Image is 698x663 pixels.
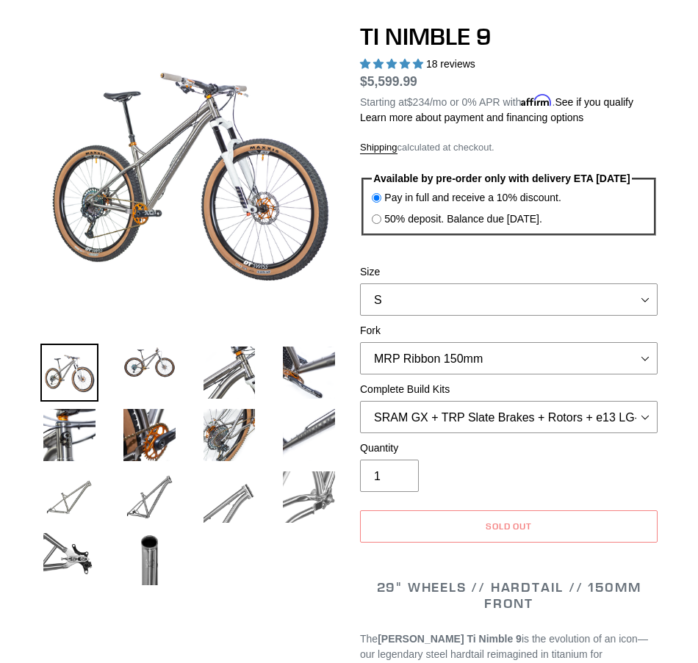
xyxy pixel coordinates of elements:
img: Load image into Gallery viewer, TI NIMBLE 9 [280,344,338,402]
img: Load image into Gallery viewer, TI NIMBLE 9 [40,468,98,526]
img: Load image into Gallery viewer, TI NIMBLE 9 [120,530,179,588]
img: Load image into Gallery viewer, TI NIMBLE 9 [201,344,259,402]
h1: TI NIMBLE 9 [360,23,658,51]
img: Load image into Gallery viewer, TI NIMBLE 9 [201,468,259,526]
span: Sold out [486,521,533,532]
label: Pay in full and receive a 10% discount. [384,190,561,206]
a: Learn more about payment and financing options [360,112,583,123]
label: Quantity [360,441,658,456]
img: Load image into Gallery viewer, TI NIMBLE 9 [280,468,338,526]
img: Load image into Gallery viewer, TI NIMBLE 9 [40,406,98,464]
label: Size [360,264,658,280]
span: 18 reviews [426,58,475,70]
span: $234 [407,96,430,108]
legend: Available by pre-order only with delivery ETA [DATE] [372,171,633,186]
button: Sold out [360,510,658,543]
a: See if you qualify - Learn more about Affirm Financing (opens in modal) [555,96,633,108]
span: $5,599.99 [360,74,417,89]
p: Starting at /mo or 0% APR with . [360,91,633,110]
img: Load image into Gallery viewer, TI NIMBLE 9 [120,344,179,381]
img: Load image into Gallery viewer, TI NIMBLE 9 [201,406,259,464]
span: Affirm [521,94,552,106]
img: Load image into Gallery viewer, TI NIMBLE 9 [40,344,98,402]
label: Complete Build Kits [360,382,658,397]
span: 29" WHEELS // HARDTAIL // 150MM FRONT [377,579,641,612]
div: calculated at checkout. [360,140,658,155]
a: Shipping [360,142,397,154]
span: 4.89 stars [360,58,426,70]
img: Load image into Gallery viewer, TI NIMBLE 9 [280,406,338,464]
img: Load image into Gallery viewer, TI NIMBLE 9 [120,406,179,464]
label: 50% deposit. Balance due [DATE]. [384,211,542,227]
strong: [PERSON_NAME] Ti Nimble 9 [378,633,522,645]
img: Load image into Gallery viewer, TI NIMBLE 9 [40,530,98,588]
img: Load image into Gallery viewer, TI NIMBLE 9 [120,468,179,526]
label: Fork [360,323,658,338]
